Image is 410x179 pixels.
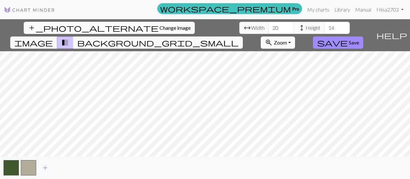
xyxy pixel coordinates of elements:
[77,38,239,47] span: background_grid_small
[317,38,348,47] span: save
[305,3,332,16] a: My charts
[4,6,55,14] img: Logo
[160,25,191,31] span: Change image
[41,163,49,172] span: add
[313,37,363,49] button: Save
[24,22,195,34] button: Change image
[61,38,69,47] span: transition_fade
[37,162,53,174] button: Add color
[261,37,295,49] button: Zoom
[274,39,287,45] span: Zoom
[376,31,407,40] span: help
[14,38,53,47] span: image
[374,3,406,16] a: Hiisa2703
[157,3,302,14] a: Pro
[349,39,359,45] span: Save
[243,23,251,32] span: arrow_range
[353,3,374,16] a: Manual
[160,4,291,13] span: workspace_premium
[298,23,306,32] span: height
[265,38,273,47] span: zoom_in
[373,19,410,51] button: Help
[28,23,159,32] span: add_photo_alternate
[306,24,320,32] span: Height
[251,24,265,32] span: Width
[332,3,353,16] a: Library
